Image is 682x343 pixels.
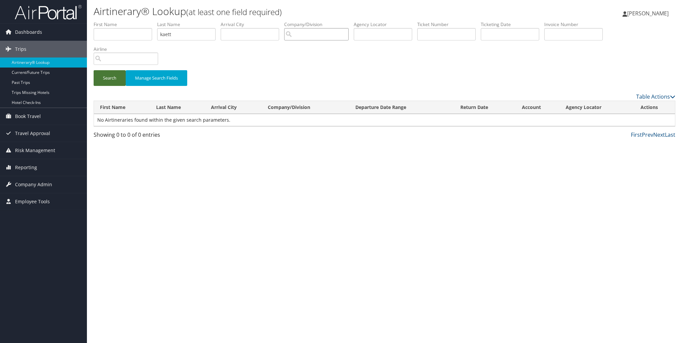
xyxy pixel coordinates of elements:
[481,21,544,28] label: Ticketing Date
[15,125,50,142] span: Travel Approval
[544,21,608,28] label: Invoice Number
[622,3,675,23] a: [PERSON_NAME]
[262,101,349,114] th: Company/Division
[642,131,653,138] a: Prev
[636,93,675,100] a: Table Actions
[205,101,262,114] th: Arrival City: activate to sort column ascending
[15,142,55,159] span: Risk Management
[94,114,675,126] td: No Airtineraries found within the given search parameters.
[94,70,126,86] button: Search
[560,101,635,114] th: Agency Locator: activate to sort column ascending
[516,101,560,114] th: Account: activate to sort column ascending
[15,108,41,125] span: Book Travel
[15,24,42,40] span: Dashboards
[635,101,675,114] th: Actions
[15,41,26,58] span: Trips
[94,131,232,142] div: Showing 0 to 0 of 0 entries
[94,4,481,18] h1: Airtinerary® Lookup
[631,131,642,138] a: First
[94,46,163,52] label: Airline
[94,21,157,28] label: First Name
[126,70,187,86] button: Manage Search Fields
[354,21,417,28] label: Agency Locator
[15,159,37,176] span: Reporting
[94,101,150,114] th: First Name: activate to sort column ascending
[157,21,221,28] label: Last Name
[15,176,52,193] span: Company Admin
[284,21,354,28] label: Company/Division
[186,6,282,17] small: (at least one field required)
[454,101,516,114] th: Return Date: activate to sort column ascending
[15,193,50,210] span: Employee Tools
[221,21,284,28] label: Arrival City
[665,131,675,138] a: Last
[417,21,481,28] label: Ticket Number
[627,10,669,17] span: [PERSON_NAME]
[15,4,82,20] img: airportal-logo.png
[349,101,455,114] th: Departure Date Range: activate to sort column ascending
[150,101,205,114] th: Last Name: activate to sort column ascending
[653,131,665,138] a: Next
